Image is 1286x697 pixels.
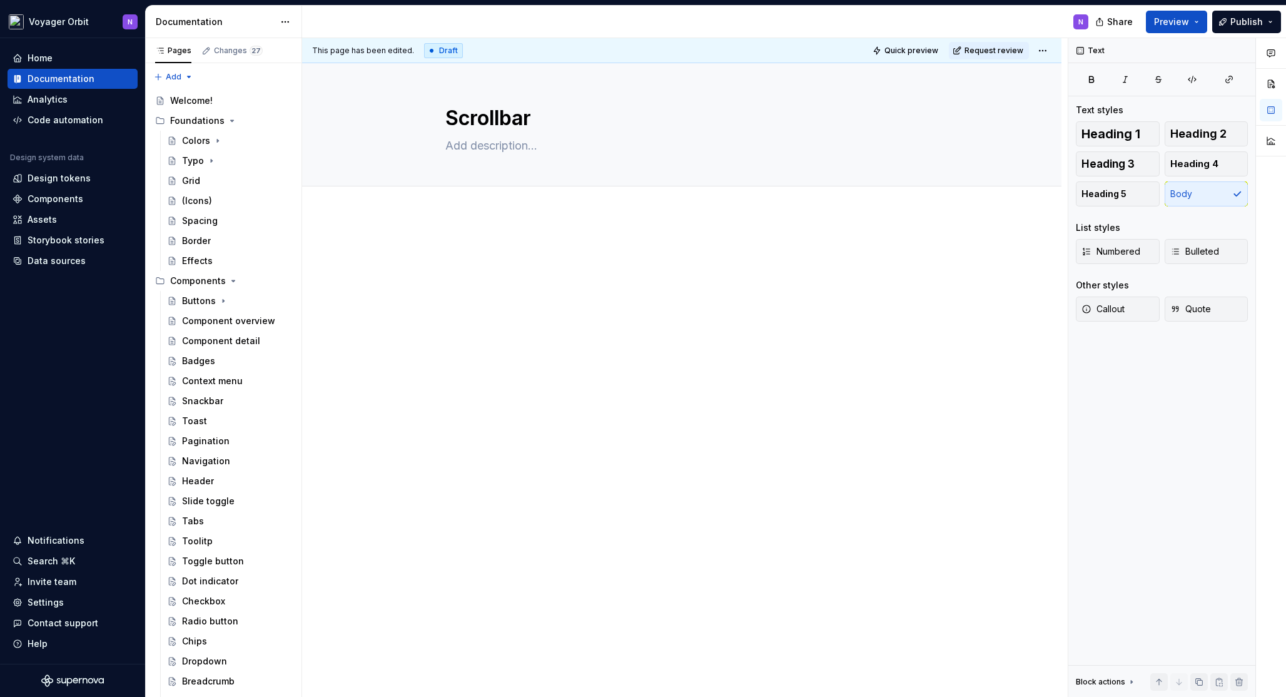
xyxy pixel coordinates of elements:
span: Heading 2 [1170,128,1227,140]
div: Component detail [182,335,260,347]
a: Dot indicator [162,571,296,591]
div: Pages [155,46,191,56]
a: Home [8,48,138,68]
button: Heading 3 [1076,151,1160,176]
a: Radio button [162,611,296,631]
button: Voyager OrbitN [3,8,143,35]
div: Grid [182,175,200,187]
div: Storybook stories [28,234,104,247]
a: Breadcrumb [162,671,296,691]
button: Contact support [8,613,138,633]
button: Request review [949,42,1029,59]
button: Heading 5 [1076,181,1160,206]
span: Quote [1170,303,1211,315]
div: Colors [182,135,210,147]
div: Search ⌘K [28,555,75,567]
button: Numbered [1076,239,1160,264]
button: Bulleted [1165,239,1248,264]
button: Heading 2 [1165,121,1248,146]
div: Block actions [1076,673,1137,691]
a: Pagination [162,431,296,451]
span: This page has been edited. [312,46,414,56]
a: Checkbox [162,591,296,611]
a: Spacing [162,211,296,231]
div: Components [150,271,296,291]
div: Breadcrumb [182,675,235,688]
div: Welcome! [170,94,213,107]
span: Numbered [1081,245,1140,258]
textarea: Scrollbar [443,103,916,133]
div: Dot indicator [182,575,238,588]
a: Header [162,471,296,491]
div: Chips [182,635,207,648]
button: Add [150,68,197,86]
div: Radio button [182,615,238,628]
div: Block actions [1076,677,1125,687]
div: Settings [28,596,64,609]
div: (Icons) [182,195,212,207]
div: Code automation [28,114,103,126]
div: Spacing [182,215,218,227]
div: Toolitp [182,535,213,547]
a: Tabs [162,511,296,531]
span: Heading 1 [1081,128,1140,140]
div: Help [28,638,48,650]
div: Context menu [182,375,243,387]
a: Dropdown [162,651,296,671]
a: Typo [162,151,296,171]
div: Component overview [182,315,275,327]
a: Analytics [8,89,138,109]
span: Bulleted [1170,245,1219,258]
a: Snackbar [162,391,296,411]
div: Notifications [28,534,84,547]
a: (Icons) [162,191,296,211]
div: Text styles [1076,104,1123,116]
span: Add [166,72,181,82]
div: Toast [182,415,207,427]
button: Help [8,634,138,654]
div: Snackbar [182,395,223,407]
span: Preview [1154,16,1189,28]
div: Typo [182,155,204,167]
button: Search ⌘K [8,551,138,571]
a: Storybook stories [8,230,138,250]
button: Share [1089,11,1141,33]
svg: Supernova Logo [41,674,104,687]
a: Assets [8,210,138,230]
div: Design system data [10,153,84,163]
div: Assets [28,213,57,226]
span: Publish [1230,16,1263,28]
img: e5527c48-e7d1-4d25-8110-9641689f5e10.png [9,14,24,29]
span: Heading 3 [1081,158,1135,170]
a: Colors [162,131,296,151]
a: Toast [162,411,296,431]
div: Toggle button [182,555,244,567]
a: Navigation [162,451,296,471]
div: Foundations [150,111,296,131]
div: Invite team [28,576,76,588]
a: Effects [162,251,296,271]
button: Quote [1165,297,1248,322]
div: Border [182,235,211,247]
div: Slide toggle [182,495,235,507]
a: Invite team [8,572,138,592]
span: Heading 5 [1081,188,1127,200]
div: Dropdown [182,655,227,668]
a: Badges [162,351,296,371]
div: Home [28,52,53,64]
div: Components [28,193,83,205]
div: Voyager Orbit [29,16,89,28]
a: Toggle button [162,551,296,571]
a: Data sources [8,251,138,271]
a: Border [162,231,296,251]
a: Code automation [8,110,138,130]
div: Effects [182,255,213,267]
button: Heading 1 [1076,121,1160,146]
div: Documentation [28,73,94,85]
div: Badges [182,355,215,367]
div: Foundations [170,114,225,127]
a: Settings [8,593,138,613]
div: Contact support [28,617,98,629]
div: Header [182,475,214,487]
